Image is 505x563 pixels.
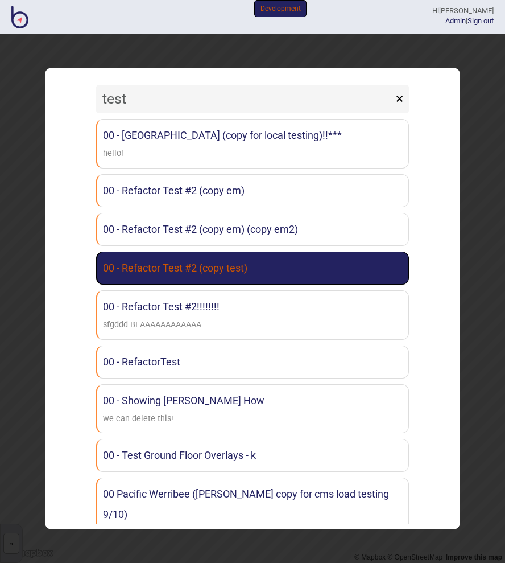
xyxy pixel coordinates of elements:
img: BindiMaps CMS [11,6,28,28]
a: Admin [445,17,466,25]
div: hello! [103,146,123,162]
a: 00 - Test Ground Floor Overlays - k [96,439,409,472]
a: 00 - Showing [PERSON_NAME] Howwe can delete this! [96,384,409,434]
button: × [390,85,409,113]
a: 00 - Refactor Test #2 (copy test) [96,252,409,285]
a: 00 - Refactor Test #2 (copy em) [96,174,409,207]
div: we can delete this! [103,411,173,428]
input: Search locations by tag + name [96,85,393,113]
a: 00 - RefactorTest [96,346,409,379]
a: 00 - Refactor Test #2!!!!!!!!sfgddd BLAAAAAAAAAAAA [96,290,409,340]
div: Hi [PERSON_NAME] [432,6,494,16]
span: | [445,17,467,25]
div: sfgddd BLAAAAAAAAAAAA [103,317,201,334]
a: 00 - [GEOGRAPHIC_DATA] (copy for local testing)!!***hello! [96,119,409,169]
a: 00 - Refactor Test #2 (copy em) (copy em2) [96,213,409,246]
button: Sign out [467,17,494,25]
